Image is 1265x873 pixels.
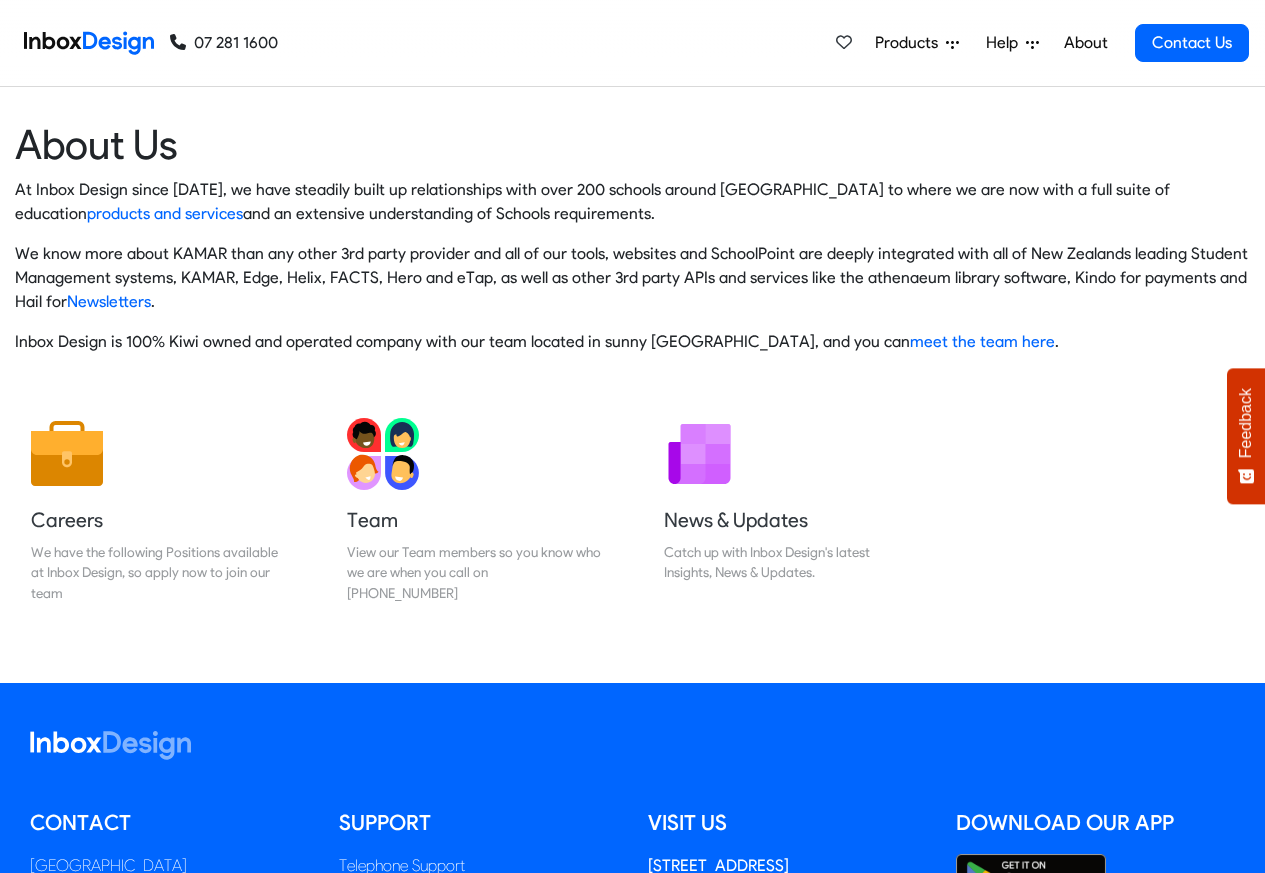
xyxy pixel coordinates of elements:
span: Feedback [1237,388,1255,458]
a: Newsletters [67,292,151,311]
span: Help [986,31,1026,55]
h5: Support [339,808,618,838]
button: Feedback - Show survey [1227,368,1265,504]
p: We know more about KAMAR than any other 3rd party provider and all of our tools, websites and Sch... [15,242,1250,314]
a: Help [978,23,1047,63]
div: We have the following Positions available at Inbox Design, so apply now to join our team [31,542,285,603]
h5: Contact [30,808,309,838]
img: 2022_01_13_icon_team.svg [347,418,419,490]
h5: Visit us [648,808,927,838]
img: 2022_01_13_icon_job.svg [31,418,103,490]
heading: About Us [15,119,1250,170]
a: 07 281 1600 [170,31,278,55]
a: Products [867,23,967,63]
a: Contact Us [1135,24,1249,62]
h5: Careers [31,506,285,534]
h5: Download our App [956,808,1235,838]
a: Team View our Team members so you know who we are when you call on [PHONE_NUMBER] [331,402,617,619]
img: logo_inboxdesign_white.svg [30,731,191,760]
a: products and services [87,204,243,223]
div: View our Team members so you know who we are when you call on [PHONE_NUMBER] [347,542,601,603]
h5: News & Updates [664,506,918,534]
p: Inbox Design is 100% Kiwi owned and operated company with our team located in sunny [GEOGRAPHIC_D... [15,330,1250,354]
img: 2022_01_12_icon_newsletter.svg [664,418,736,490]
h5: Team [347,506,601,534]
a: About [1058,23,1113,63]
a: Careers We have the following Positions available at Inbox Design, so apply now to join our team [15,402,301,619]
a: meet the team here [910,332,1055,351]
span: Products [875,31,946,55]
div: Catch up with Inbox Design's latest Insights, News & Updates. [664,542,918,583]
a: News & Updates Catch up with Inbox Design's latest Insights, News & Updates. [648,402,934,619]
p: At Inbox Design since [DATE], we have steadily built up relationships with over 200 schools aroun... [15,178,1250,226]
